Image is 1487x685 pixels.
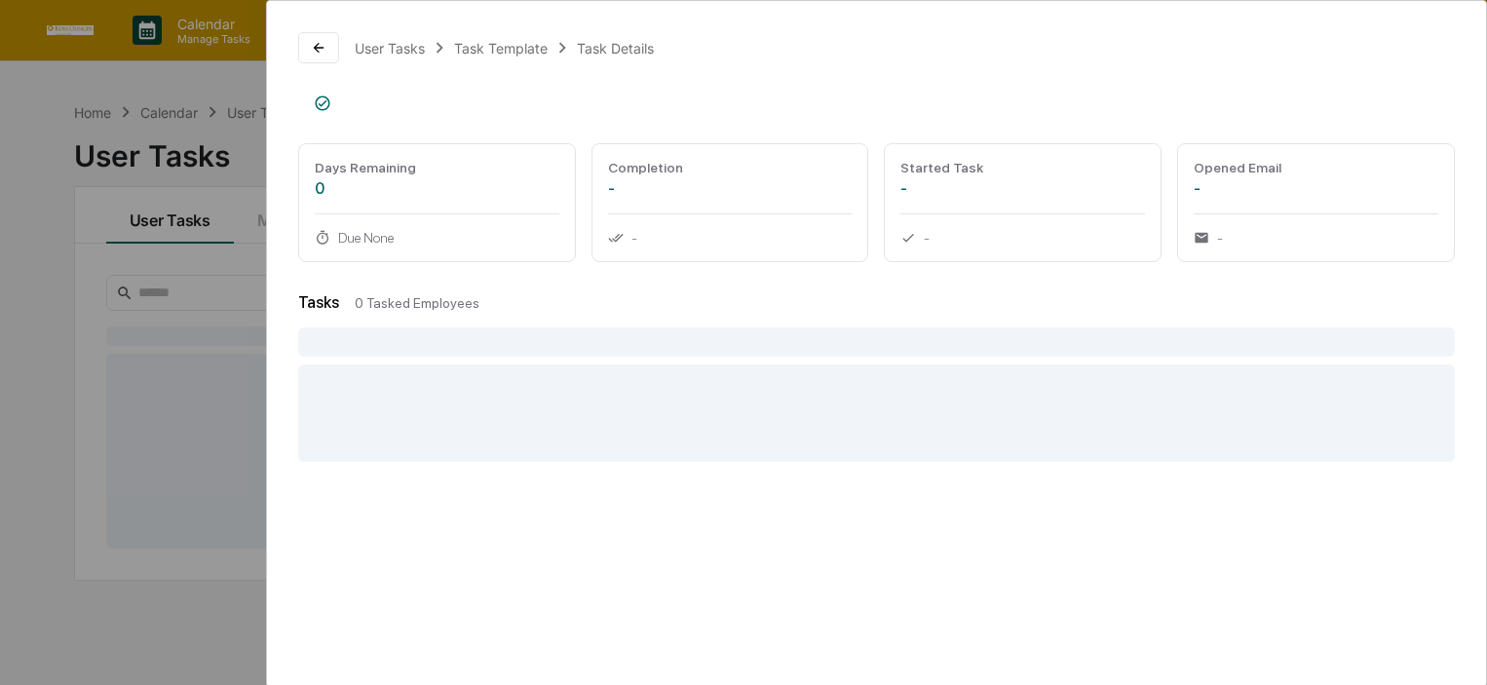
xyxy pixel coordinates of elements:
[577,40,654,57] div: Task Details
[1194,160,1438,175] div: Opened Email
[608,230,853,246] div: -
[298,293,339,312] div: Tasks
[1194,230,1438,246] div: -
[900,179,1145,198] div: -
[355,40,425,57] div: User Tasks
[315,160,559,175] div: Days Remaining
[315,179,559,198] div: 0
[1194,179,1438,198] div: -
[900,160,1145,175] div: Started Task
[900,230,1145,246] div: -
[355,295,1455,311] div: 0 Tasked Employees
[454,40,548,57] div: Task Template
[608,160,853,175] div: Completion
[608,179,853,198] div: -
[315,230,559,246] div: Due None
